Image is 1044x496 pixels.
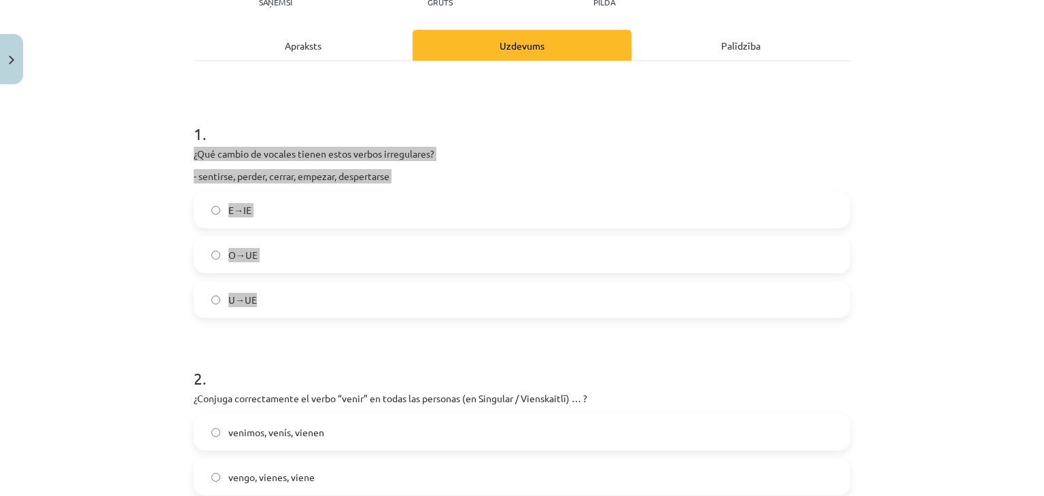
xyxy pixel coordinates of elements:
[211,473,220,482] input: vengo, vienes, viene
[211,296,220,304] input: U→UE
[194,147,850,161] p: ¿Qué cambio de vocales tienen estos verbos irregulares?
[228,425,324,440] span: venimos, venís, vienen
[413,30,631,60] div: Uzdevums
[228,203,251,217] span: E→IE
[194,30,413,60] div: Apraksts
[211,206,220,215] input: E→IE
[211,251,220,260] input: O→UE
[194,391,850,406] p: ¿Conjuga correctamente el verbo “venir” en todas las personas (en Singular / Vienskaitlī) … ?
[194,345,850,387] h1: 2 .
[194,169,850,183] p: - sentirse, perder, cerrar, empezar, despertarse
[228,470,315,484] span: vengo, vienes, viene
[194,101,850,143] h1: 1 .
[228,293,257,307] span: U→UE
[631,30,850,60] div: Palīdzība
[211,428,220,437] input: venimos, venís, vienen
[228,248,258,262] span: O→UE
[9,56,14,65] img: icon-close-lesson-0947bae3869378f0d4975bcd49f059093ad1ed9edebbc8119c70593378902aed.svg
